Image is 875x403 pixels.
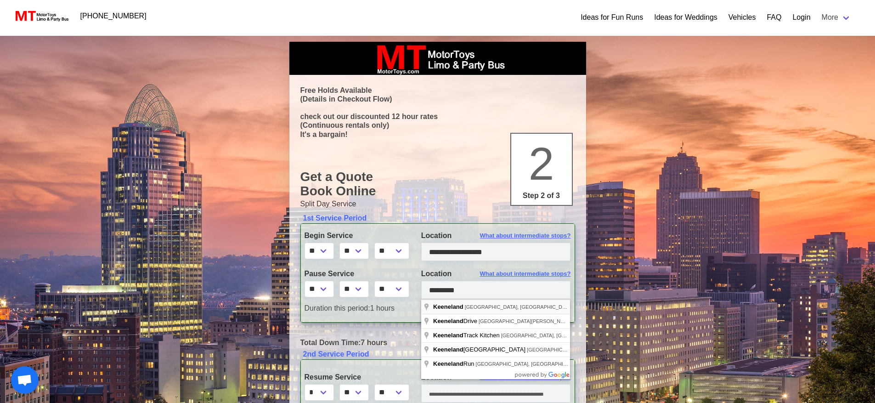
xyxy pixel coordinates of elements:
p: It's a bargain! [300,130,575,139]
span: Keeneland [433,303,463,310]
p: Split Day Service [300,199,575,210]
a: [PHONE_NUMBER] [75,7,152,25]
label: Begin Service [305,230,407,241]
div: 1 hours [298,303,578,314]
span: [GEOGRAPHIC_DATA], [GEOGRAPHIC_DATA], [GEOGRAPHIC_DATA] [476,361,639,367]
img: box_logo_brand.jpeg [369,42,507,75]
p: (Continuous rentals only) [300,121,575,130]
span: [GEOGRAPHIC_DATA] [433,346,527,353]
a: Ideas for Fun Runs [581,12,643,23]
span: [GEOGRAPHIC_DATA], [GEOGRAPHIC_DATA], [GEOGRAPHIC_DATA] [501,333,665,338]
a: Login [792,12,810,23]
a: FAQ [767,12,781,23]
span: What about intermediate stops? [480,269,571,278]
span: Duration this period: [305,304,370,312]
span: Location [421,232,452,239]
span: Keeneland [433,360,463,367]
a: Open chat [11,366,39,394]
p: Free Holds Available [300,86,575,95]
span: Drive [433,318,479,324]
span: What about intermediate stops? [480,231,571,240]
span: Location [421,270,452,278]
span: Track Kitchen [433,332,501,339]
label: Resume Service [305,372,407,383]
img: MotorToys Logo [13,10,69,23]
a: Vehicles [728,12,756,23]
a: Ideas for Weddings [654,12,717,23]
span: Keeneland [433,346,463,353]
p: (Details in Checkout Flow) [300,95,575,103]
span: Run [433,360,476,367]
span: Keeneland [433,318,463,324]
label: Pause Service [305,268,407,279]
span: Keeneland [433,332,463,339]
span: Total Down Time: [300,339,361,346]
p: check out our discounted 12 hour rates [300,112,575,121]
a: More [816,8,857,27]
span: [GEOGRAPHIC_DATA], [GEOGRAPHIC_DATA], [GEOGRAPHIC_DATA] [527,347,690,352]
span: [GEOGRAPHIC_DATA], [GEOGRAPHIC_DATA] [465,304,573,310]
h1: Get a Quote Book Online [300,170,575,199]
div: 7 hours [294,337,582,348]
p: Step 2 of 3 [515,190,568,201]
span: 2 [529,138,554,189]
span: [GEOGRAPHIC_DATA][PERSON_NAME], [GEOGRAPHIC_DATA], [GEOGRAPHIC_DATA] [479,318,683,324]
